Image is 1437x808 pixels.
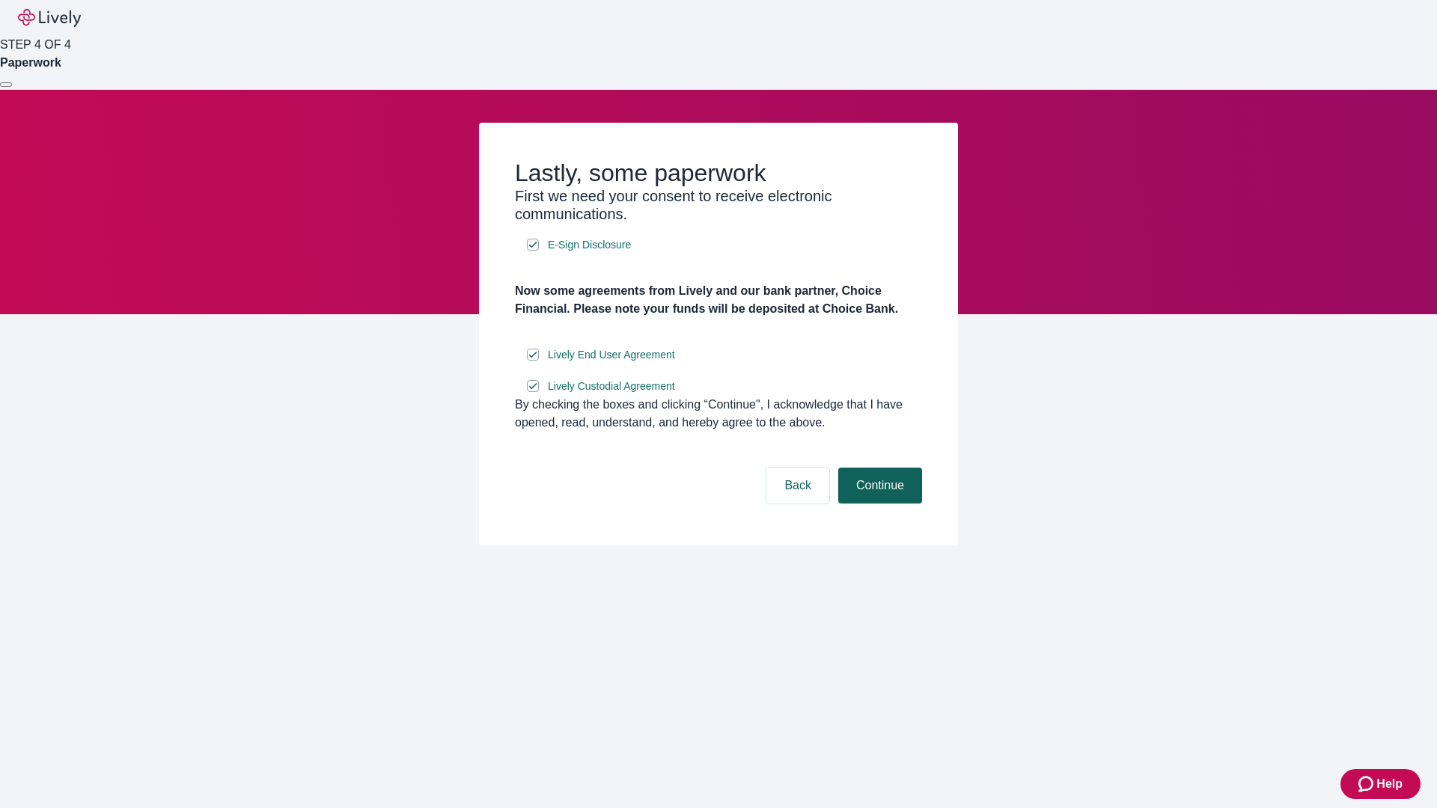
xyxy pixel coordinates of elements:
span: E-Sign Disclosure [548,237,631,253]
button: Continue [838,468,922,504]
span: Help [1376,775,1403,793]
a: e-sign disclosure document [545,346,678,364]
img: Lively [18,9,81,27]
h4: Now some agreements from Lively and our bank partner, Choice Financial. Please note your funds wi... [515,282,922,318]
a: e-sign disclosure document [545,236,634,254]
button: Zendesk support iconHelp [1340,769,1421,799]
svg: Zendesk support icon [1358,775,1376,793]
button: Back [766,468,829,504]
div: By checking the boxes and clicking “Continue", I acknowledge that I have opened, read, understand... [515,396,922,432]
span: Lively Custodial Agreement [548,379,675,394]
span: Lively End User Agreement [548,347,675,363]
a: e-sign disclosure document [545,377,678,396]
h3: First we need your consent to receive electronic communications. [515,187,922,223]
h2: Lastly, some paperwork [515,159,922,187]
